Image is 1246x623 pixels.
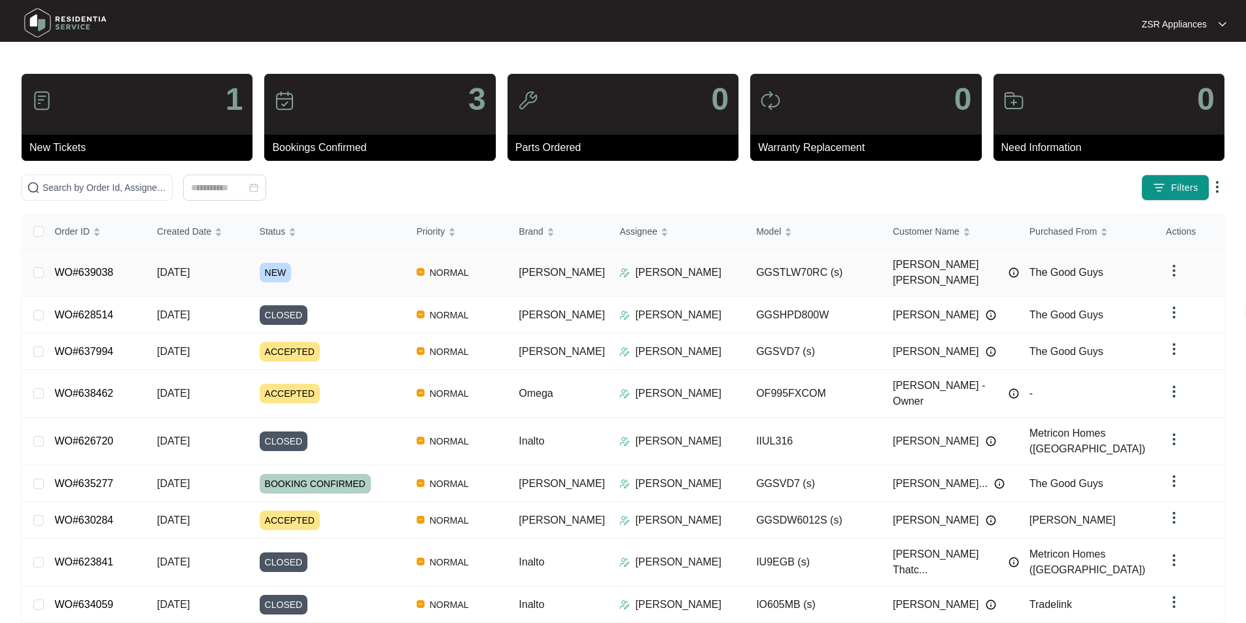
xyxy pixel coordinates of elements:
span: NORMAL [424,307,474,323]
span: Brand [519,224,543,239]
span: [PERSON_NAME] [893,433,979,449]
span: [DATE] [157,514,190,526]
a: WO#635277 [54,478,113,489]
img: dropdown arrow [1166,384,1182,399]
span: [PERSON_NAME] Thatc... [893,547,1002,578]
img: search-icon [27,181,40,194]
span: CLOSED [260,595,308,615]
a: WO#626720 [54,435,113,446]
span: [PERSON_NAME] [893,597,979,613]
td: OF995FXCOM [746,370,882,418]
span: Model [756,224,781,239]
img: Info icon [986,515,996,526]
p: 0 [954,84,972,115]
img: dropdown arrow [1219,21,1226,27]
span: [PERSON_NAME] - Owner [893,378,1002,409]
p: [PERSON_NAME] [635,513,721,528]
td: GGSVD7 (s) [746,465,882,502]
img: Vercel Logo [417,311,424,318]
a: WO#637994 [54,346,113,357]
img: dropdown arrow [1166,552,1182,568]
span: ACCEPTED [260,511,320,530]
span: Inalto [519,556,544,567]
th: Purchased From [1019,214,1156,249]
span: [PERSON_NAME] [519,514,605,526]
span: NORMAL [424,386,474,401]
img: Info icon [1009,557,1019,567]
span: [PERSON_NAME] [893,513,979,528]
img: Vercel Logo [417,516,424,524]
p: Need Information [1001,140,1224,156]
span: Metricon Homes ([GEOGRAPHIC_DATA]) [1030,548,1145,575]
span: Inalto [519,435,544,446]
img: Vercel Logo [417,389,424,397]
p: [PERSON_NAME] [635,433,721,449]
span: [PERSON_NAME] [519,309,605,320]
span: [DATE] [157,478,190,489]
img: Assigner Icon [619,436,630,446]
span: [DATE] [157,388,190,399]
span: [PERSON_NAME]... [893,476,988,492]
a: WO#628514 [54,309,113,320]
img: Assigner Icon [619,346,630,357]
span: [DATE] [157,267,190,278]
p: 3 [468,84,486,115]
img: icon [31,90,52,111]
img: icon [274,90,295,111]
td: GGSVD7 (s) [746,333,882,370]
span: Inalto [519,599,544,610]
img: Vercel Logo [417,268,424,276]
span: NORMAL [424,513,474,528]
img: Assigner Icon [619,267,630,278]
p: [PERSON_NAME] [635,597,721,613]
span: ACCEPTED [260,342,320,362]
img: dropdown arrow [1209,179,1225,195]
img: Assigner Icon [619,310,630,320]
th: Order ID [44,214,147,249]
img: icon [517,90,538,111]
p: 0 [1197,84,1215,115]
span: CLOSED [260,431,308,451]
img: Info icon [994,479,1005,489]
span: [DATE] [157,599,190,610]
span: [DATE] [157,346,190,357]
span: NORMAL [424,554,474,570]
th: Assignee [609,214,746,249]
th: Brand [508,214,609,249]
span: NORMAL [424,597,474,613]
th: Status [249,214,406,249]
img: Assigner Icon [619,557,630,567]
span: Omega [519,388,553,399]
img: Assigner Icon [619,515,630,526]
span: BOOKING CONFIRMED [260,474,371,494]
span: The Good Guys [1030,267,1103,278]
img: icon [1003,90,1024,111]
span: NEW [260,263,292,282]
span: Assignee [619,224,657,239]
span: Tradelink [1030,599,1072,610]
p: [PERSON_NAME] [635,554,721,570]
p: [PERSON_NAME] [635,386,721,401]
span: ACCEPTED [260,384,320,403]
span: The Good Guys [1030,478,1103,489]
td: IO605MB (s) [746,586,882,623]
span: Customer Name [893,224,960,239]
a: WO#634059 [54,599,113,610]
span: The Good Guys [1030,346,1103,357]
img: dropdown arrow [1166,431,1182,447]
span: [PERSON_NAME] [893,344,979,360]
img: Info icon [986,599,996,610]
img: Vercel Logo [417,347,424,355]
th: Customer Name [882,214,1019,249]
img: Vercel Logo [417,558,424,565]
span: - [1030,388,1033,399]
span: Purchased From [1030,224,1097,239]
span: [PERSON_NAME] [519,478,605,489]
p: 0 [711,84,729,115]
td: IU9EGB (s) [746,539,882,586]
span: [PERSON_NAME] [893,307,979,323]
span: Order ID [54,224,90,239]
span: Status [260,224,286,239]
p: Bookings Confirmed [272,140,495,156]
img: dropdown arrow [1166,594,1182,610]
